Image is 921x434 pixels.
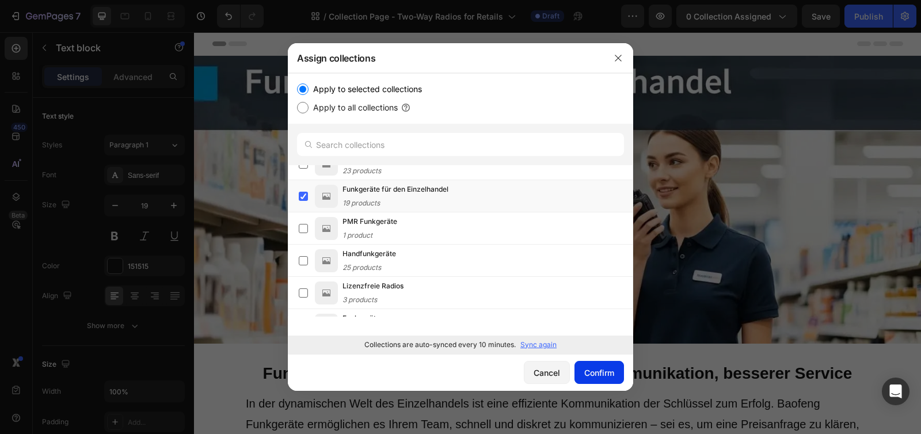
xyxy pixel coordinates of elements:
span: PMR Funkgeräte [342,216,397,227]
button: Confirm [574,361,624,384]
div: Cancel [534,367,560,379]
span: 19 products [342,199,380,207]
div: Open Intercom Messenger [882,378,909,405]
span: Funkgeräte für den Einzelhandel [342,184,448,195]
span: 1 product [342,231,372,239]
img: product-img [315,314,338,337]
span: Funkgeräte [342,313,380,324]
img: product-img [315,185,338,208]
span: 25 products [342,263,381,272]
img: product-img [315,217,338,240]
p: Sync again [520,340,557,350]
span: Handfunkgeräte [342,248,396,260]
span: Lizenzfreie Radios [342,280,404,292]
button: Cancel [524,361,570,384]
div: Assign collections [288,43,603,73]
input: Search collections [297,133,624,156]
span: 23 products [342,166,381,175]
label: Apply to selected collections [309,82,422,96]
span: 3 products [342,295,377,304]
img: product-img [315,249,338,272]
img: product-img [315,281,338,304]
label: Apply to all collections [309,101,398,115]
p: Collections are auto-synced every 10 minutes. [364,340,516,350]
div: Confirm [584,367,614,379]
